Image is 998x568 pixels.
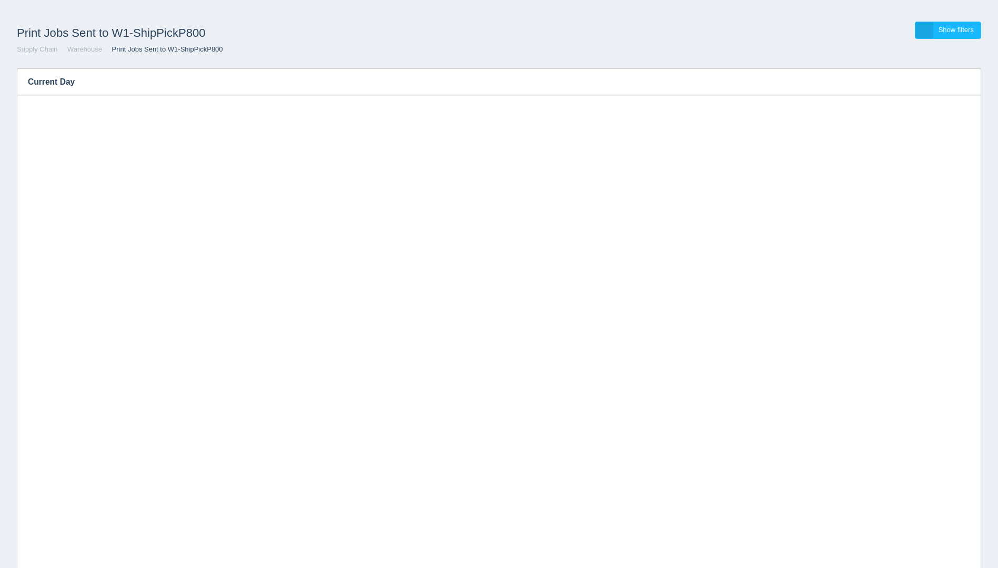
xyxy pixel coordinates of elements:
a: Show filters [915,22,981,39]
span: Show filters [939,26,974,34]
li: Print Jobs Sent to W1-ShipPickP800 [104,45,223,55]
a: Warehouse [67,45,102,53]
a: Supply Chain [17,45,57,53]
h3: Current Day [17,69,949,95]
h1: Print Jobs Sent to W1-ShipPickP800 [17,22,499,45]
